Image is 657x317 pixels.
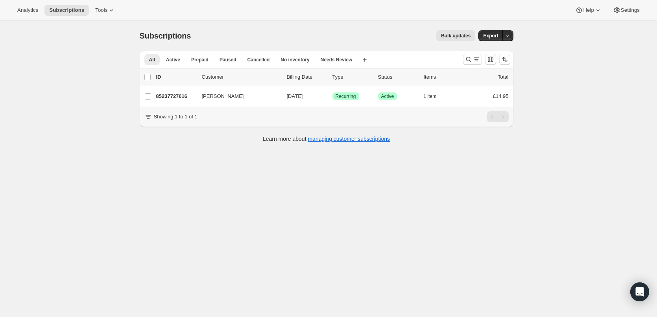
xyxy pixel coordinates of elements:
[332,73,372,81] div: Type
[436,30,475,41] button: Bulk updates
[156,92,196,100] p: 85237727616
[478,30,503,41] button: Export
[287,73,326,81] p: Billing Date
[220,57,236,63] span: Paused
[485,54,496,65] button: Customize table column order and visibility
[247,57,270,63] span: Cancelled
[140,31,191,40] span: Subscriptions
[608,5,644,16] button: Settings
[44,5,89,16] button: Subscriptions
[17,7,38,13] span: Analytics
[90,5,120,16] button: Tools
[156,73,509,81] div: IDCustomerBilling DateTypeStatusItemsTotal
[166,57,180,63] span: Active
[191,57,209,63] span: Prepaid
[321,57,352,63] span: Needs Review
[202,73,281,81] p: Customer
[424,93,437,100] span: 1 item
[570,5,606,16] button: Help
[424,73,463,81] div: Items
[156,73,196,81] p: ID
[583,7,594,13] span: Help
[13,5,43,16] button: Analytics
[493,93,509,99] span: £14.95
[381,93,394,100] span: Active
[336,93,356,100] span: Recurring
[483,33,498,39] span: Export
[263,135,390,143] p: Learn more about
[287,93,303,99] span: [DATE]
[463,54,482,65] button: Search and filter results
[202,92,244,100] span: [PERSON_NAME]
[49,7,84,13] span: Subscriptions
[621,7,640,13] span: Settings
[499,54,510,65] button: Sort the results
[424,91,445,102] button: 1 item
[378,73,417,81] p: Status
[630,282,649,301] div: Open Intercom Messenger
[441,33,471,39] span: Bulk updates
[154,113,197,121] p: Showing 1 to 1 of 1
[498,73,508,81] p: Total
[95,7,107,13] span: Tools
[281,57,309,63] span: No inventory
[487,111,509,122] nav: Pagination
[308,136,390,142] a: managing customer subscriptions
[156,91,509,102] div: 85237727616[PERSON_NAME][DATE]SuccessRecurringSuccessActive1 item£14.95
[149,57,155,63] span: All
[197,90,276,103] button: [PERSON_NAME]
[358,54,371,65] button: Create new view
